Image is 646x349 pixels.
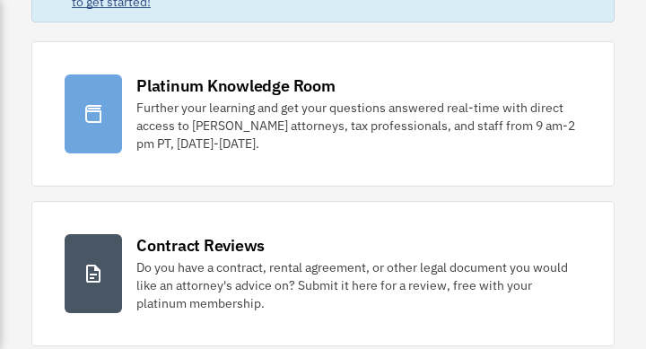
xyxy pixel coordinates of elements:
[136,74,336,97] div: Platinum Knowledge Room
[31,41,615,187] a: Platinum Knowledge Room Further your learning and get your questions answered real-time with dire...
[136,99,581,153] div: Further your learning and get your questions answered real-time with direct access to [PERSON_NAM...
[136,258,581,312] div: Do you have a contract, rental agreement, or other legal document you would like an attorney's ad...
[136,234,265,257] div: Contract Reviews
[31,201,615,346] a: Contract Reviews Do you have a contract, rental agreement, or other legal document you would like...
